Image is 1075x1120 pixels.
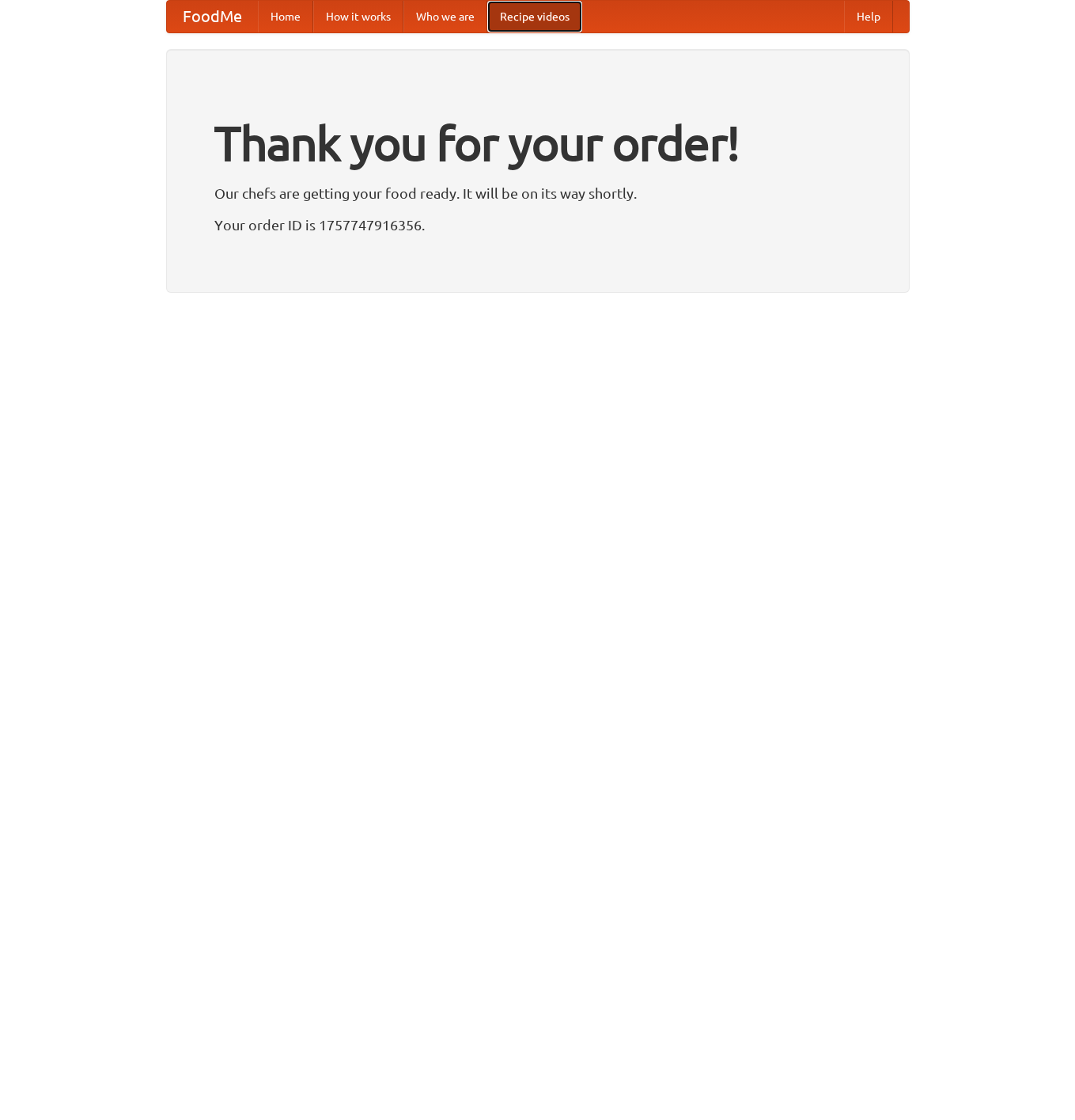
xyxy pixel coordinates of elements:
[844,1,893,32] a: Help
[214,105,861,181] h1: Thank you for your order!
[214,213,861,237] p: Your order ID is 1757747916356.
[167,1,258,32] a: FoodMe
[313,1,403,32] a: How it works
[214,181,861,205] p: Our chefs are getting your food ready. It will be on its way shortly.
[258,1,313,32] a: Home
[403,1,487,32] a: Who we are
[487,1,582,32] a: Recipe videos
